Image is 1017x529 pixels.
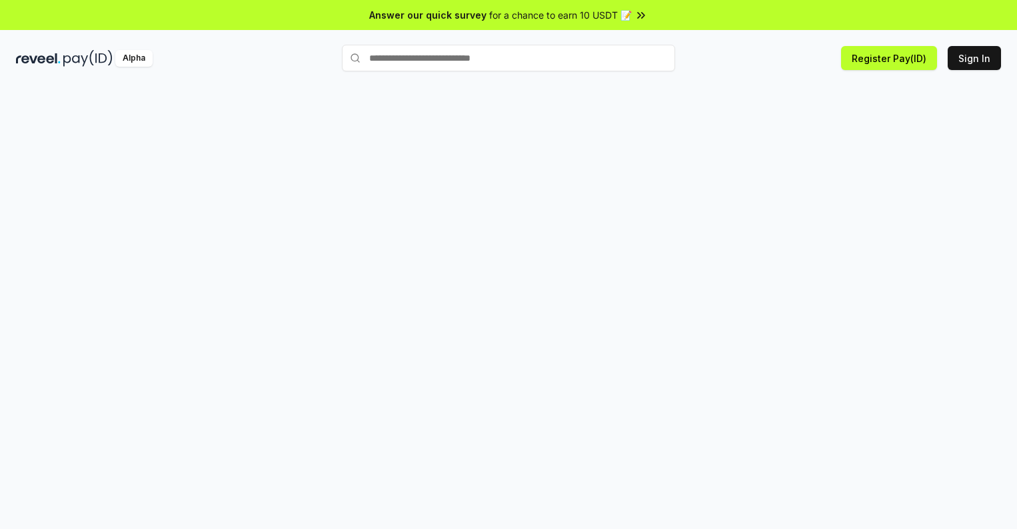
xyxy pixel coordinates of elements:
[115,50,153,67] div: Alpha
[948,46,1001,70] button: Sign In
[841,46,937,70] button: Register Pay(ID)
[489,8,632,22] span: for a chance to earn 10 USDT 📝
[63,50,113,67] img: pay_id
[16,50,61,67] img: reveel_dark
[369,8,487,22] span: Answer our quick survey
